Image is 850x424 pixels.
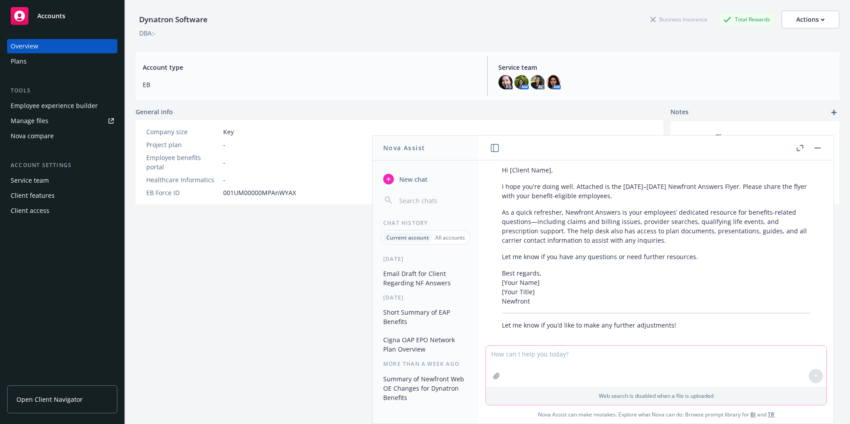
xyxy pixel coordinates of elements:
a: add [829,107,839,118]
div: Service team [11,173,49,188]
img: photo [514,75,529,89]
p: Let me know if you’d like to make any further adjustments! [502,320,810,330]
span: Nova Assist can make mistakes. Explore what Nova can do: Browse prompt library for and [482,405,830,424]
p: Current account [386,234,429,241]
a: Nova compare [7,129,117,143]
button: New chat [380,171,472,187]
div: Dynatron Software [136,14,211,25]
a: Client access [7,204,117,218]
a: BI [750,411,756,418]
button: Short Summary of EAP Benefits [380,305,472,329]
span: Open Client Navigator [16,395,83,404]
div: More than a week ago [373,360,479,368]
div: Account settings [7,161,117,170]
div: [DATE] [373,255,479,263]
div: Business Insurance [646,14,712,25]
div: Manage files [11,114,48,128]
div: Client access [11,204,49,218]
span: 001UM00000MPAnWYAX [223,188,296,197]
div: Client features [11,188,55,203]
a: Service team [7,173,117,188]
p: As a quick refresher, Newfront Answers is your employees’ dedicated resource for benefits-related... [502,208,810,245]
span: Key [223,127,234,136]
img: photo [546,75,561,89]
div: EB Force ID [146,188,220,197]
span: - [223,140,225,149]
span: - [223,158,225,167]
p: Web search is disabled when a file is uploaded [491,392,821,400]
a: TR [768,411,774,418]
div: Employee benefits portal [146,153,220,172]
a: Plans [7,54,117,68]
img: photo [498,75,513,89]
span: General info [136,107,173,116]
h1: Nova Assist [383,143,425,152]
div: Nova compare [11,129,54,143]
div: Total Rewards [719,14,774,25]
p: I hope you're doing well. Attached is the [DATE]–[DATE] Newfront Answers Flyer. Please share the ... [502,182,810,200]
div: Plans [11,54,27,68]
p: Let me know if you have any questions or need further resources. [502,252,810,261]
div: [DATE] [373,294,479,301]
a: Client features [7,188,117,203]
button: Summary of Newfront Web OE Changes for Dynatron Benefits [380,372,472,405]
span: - [223,175,225,184]
span: Notes [670,107,689,118]
div: Chat History [373,219,479,227]
img: photo [530,75,545,89]
a: Overview [7,39,117,53]
input: Search chats [397,194,468,207]
span: EB [143,80,477,89]
div: Healthcare Informatics [146,175,220,184]
div: Employee experience builder [11,99,98,113]
div: Tools [7,86,117,95]
span: Accounts [37,12,65,20]
button: Actions [782,11,839,28]
p: Best regards, [Your Name] [Your Title] Newfront [502,268,810,306]
div: Overview [11,39,38,53]
span: New chat [397,175,428,184]
p: Hi [Client Name], [502,165,810,175]
a: Employee experience builder [7,99,117,113]
a: Accounts [7,4,117,28]
span: Service team [498,63,832,72]
a: Manage files [7,114,117,128]
button: Cigna OAP EPO Network Plan Overview [380,332,472,356]
div: Project plan [146,140,220,149]
div: Actions [796,11,825,28]
div: Company size [146,127,220,136]
div: DBA: - [139,28,156,38]
span: Account type [143,63,477,72]
button: Email Draft for Client Regarding NF Answers [380,266,472,290]
span: There are no notes yet [716,132,794,143]
p: All accounts [435,234,465,241]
